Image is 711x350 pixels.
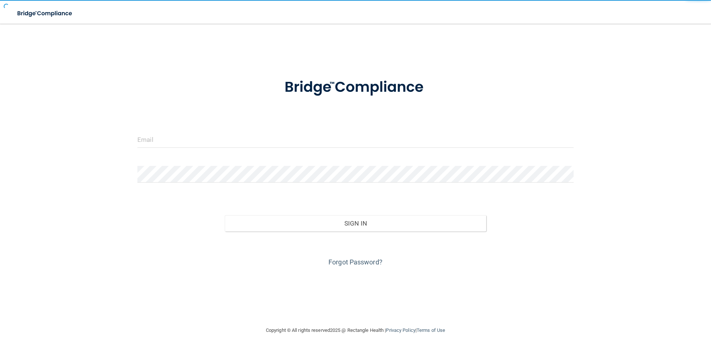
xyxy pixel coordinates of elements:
div: Copyright © All rights reserved 2025 @ Rectangle Health | | [220,319,491,342]
img: bridge_compliance_login_screen.278c3ca4.svg [11,6,79,21]
a: Forgot Password? [328,258,383,266]
input: Email [137,131,574,148]
a: Privacy Policy [386,327,415,333]
a: Terms of Use [417,327,445,333]
button: Sign In [225,215,487,231]
img: bridge_compliance_login_screen.278c3ca4.svg [269,68,442,107]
